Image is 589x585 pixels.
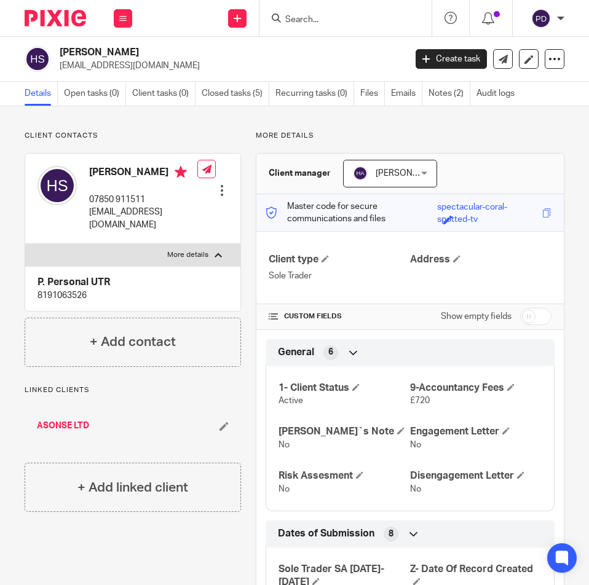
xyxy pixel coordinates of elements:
[279,469,410,482] h4: Risk Assesment
[38,289,228,302] p: 8191063526
[278,527,374,540] span: Dates of Submission
[360,82,385,106] a: Files
[25,46,50,72] img: svg%3E
[410,253,551,266] h4: Address
[279,382,410,395] h4: 1- Client Status
[416,49,487,69] a: Create task
[279,396,303,405] span: Active
[391,82,422,106] a: Emails
[89,166,197,181] h4: [PERSON_NAME]
[269,312,410,321] h4: CUSTOM FIELDS
[266,200,438,226] p: Master code for secure communications and files
[38,276,228,289] h4: P. Personal UTR
[77,478,188,497] h4: + Add linked client
[25,10,86,26] img: Pixie
[410,382,542,395] h4: 9-Accountancy Fees
[25,385,241,395] p: Linked clients
[410,396,430,405] span: £720
[437,201,539,215] div: spectacular-coral-spotted-tv
[132,82,196,106] a: Client tasks (0)
[389,528,393,540] span: 8
[476,82,521,106] a: Audit logs
[410,441,421,449] span: No
[353,166,368,181] img: svg%3E
[275,82,354,106] a: Recurring tasks (0)
[89,206,197,231] p: [EMAIL_ADDRESS][DOMAIN_NAME]
[25,131,241,141] p: Client contacts
[38,166,77,205] img: svg%3E
[90,332,176,351] h4: + Add contact
[269,167,331,179] h3: Client manager
[269,253,410,266] h4: Client type
[410,469,542,482] h4: Disengagement Letter
[531,9,551,28] img: svg%3E
[202,82,269,106] a: Closed tasks (5)
[410,485,421,493] span: No
[279,441,290,449] span: No
[278,346,314,359] span: General
[256,131,564,141] p: More details
[60,46,330,59] h2: [PERSON_NAME]
[60,60,397,72] p: [EMAIL_ADDRESS][DOMAIN_NAME]
[25,82,58,106] a: Details
[429,82,470,106] a: Notes (2)
[89,194,197,206] p: 07850 911511
[328,346,333,358] span: 6
[410,425,542,438] h4: Engagement Letter
[441,310,512,323] label: Show empty fields
[175,166,187,178] i: Primary
[376,169,443,178] span: [PERSON_NAME]
[284,15,395,26] input: Search
[269,270,410,282] p: Sole Trader
[279,425,410,438] h4: [PERSON_NAME]`s Note
[37,420,89,432] a: ASONSE LTD
[279,485,290,493] span: No
[167,250,208,260] p: More details
[64,82,126,106] a: Open tasks (0)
